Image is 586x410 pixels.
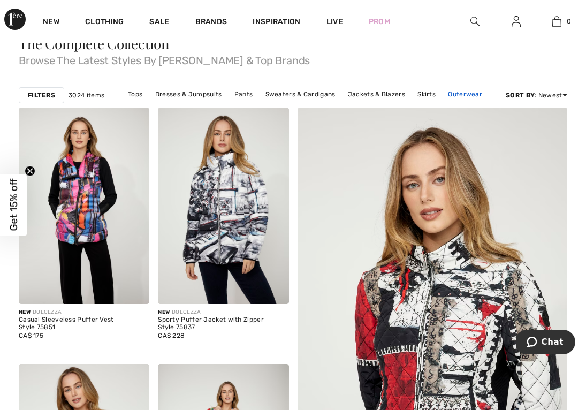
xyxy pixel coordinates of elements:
img: My Info [512,15,521,28]
a: Sweaters & Cardigans [260,87,341,101]
a: Dresses & Jumpsuits [150,87,227,101]
span: The Complete Collection [19,34,170,53]
a: 0 [537,15,577,28]
div: Casual Sleeveless Puffer Vest Style 75851 [19,316,149,331]
a: Jackets & Blazers [343,87,410,101]
a: Outerwear [443,87,488,101]
a: Clothing [85,17,124,28]
img: Casual Sleeveless Puffer Vest Style 75851. As sample [19,108,149,303]
a: Live [326,16,343,27]
img: Sporty Puffer Jacket with Zipper Style 75837. As sample [158,108,288,303]
a: Pants [229,87,258,101]
a: Prom [369,16,390,27]
span: 0 [567,17,571,26]
span: 3024 items [69,90,104,100]
div: : Newest [506,90,567,100]
span: New [19,309,31,315]
span: CA$ 175 [19,332,43,339]
span: New [158,309,170,315]
button: Close teaser [25,166,35,177]
a: Sale [149,17,169,28]
a: Tops [123,87,148,101]
a: Brands [195,17,227,28]
a: Sign In [503,15,529,28]
div: DOLCEZZA [158,308,288,316]
img: search the website [470,15,480,28]
span: Browse The Latest Styles By [PERSON_NAME] & Top Brands [19,51,567,66]
a: Skirts [412,87,441,101]
img: 1ère Avenue [4,9,26,30]
a: New [43,17,59,28]
div: DOLCEZZA [19,308,149,316]
iframe: Opens a widget where you can chat to one of our agents [516,330,575,356]
div: Sporty Puffer Jacket with Zipper Style 75837 [158,316,288,331]
strong: Filters [28,90,55,100]
strong: Sort By [506,92,535,99]
span: Inspiration [253,17,300,28]
span: CA$ 228 [158,332,185,339]
img: My Bag [552,15,561,28]
span: Get 15% off [7,179,20,231]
